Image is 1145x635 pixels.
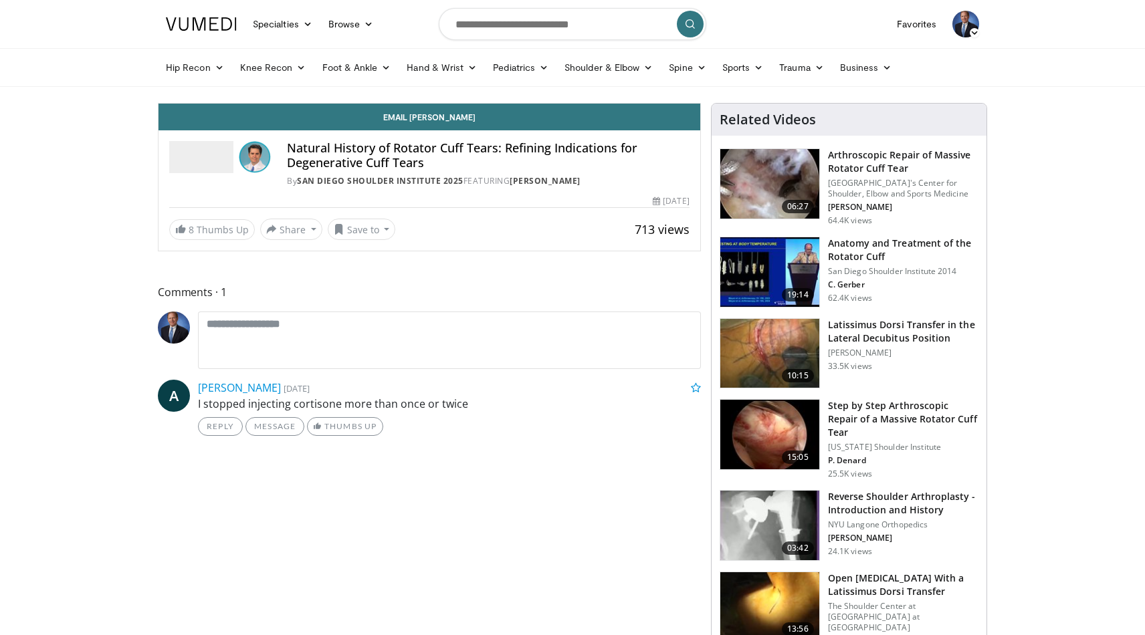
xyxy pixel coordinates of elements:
[158,283,701,301] span: Comments 1
[782,200,814,213] span: 06:27
[166,17,237,31] img: VuMedi Logo
[232,54,314,81] a: Knee Recon
[320,11,382,37] a: Browse
[832,54,900,81] a: Business
[169,219,255,240] a: 8 Thumbs Up
[556,54,661,81] a: Shoulder & Elbow
[287,141,690,170] h4: Natural History of Rotator Cuff Tears: Refining Indications for Degenerative Cuff Tears
[828,348,978,358] p: [PERSON_NAME]
[828,601,978,633] p: The Shoulder Center at [GEOGRAPHIC_DATA] at [GEOGRAPHIC_DATA]
[189,223,194,236] span: 8
[399,54,485,81] a: Hand & Wrist
[828,237,978,263] h3: Anatomy and Treatment of the Rotator Cuff
[198,417,243,436] a: Reply
[828,318,978,345] h3: Latissimus Dorsi Transfer in the Lateral Decubitus Position
[158,311,190,344] img: Avatar
[661,54,714,81] a: Spine
[287,175,690,187] div: By FEATURING
[828,293,872,303] p: 62.4K views
[239,141,271,173] img: Avatar
[714,54,772,81] a: Sports
[828,215,872,226] p: 64.4K views
[439,8,706,40] input: Search topics, interventions
[782,541,814,555] span: 03:42
[720,237,819,307] img: 58008271-3059-4eea-87a5-8726eb53a503.150x105_q85_crop-smart_upscale.jpg
[828,279,978,290] p: C. Gerber
[828,490,978,517] h3: Reverse Shoulder Arthroplasty - Introduction and History
[158,380,190,412] a: A
[720,490,978,561] a: 03:42 Reverse Shoulder Arthroplasty - Introduction and History NYU Langone Orthopedics [PERSON_NA...
[828,519,978,530] p: NYU Langone Orthopedics
[245,11,320,37] a: Specialties
[828,533,978,543] p: [PERSON_NAME]
[782,451,814,464] span: 15:05
[720,112,816,128] h4: Related Videos
[952,11,979,37] img: Avatar
[828,546,872,557] p: 24.1K views
[297,175,463,186] a: San Diego Shoulder Institute 2025
[782,369,814,382] span: 10:15
[158,54,232,81] a: Hip Recon
[828,361,872,372] p: 33.5K views
[828,571,978,598] h3: Open [MEDICAL_DATA] With a Latissimus Dorsi Transfer
[198,380,281,395] a: [PERSON_NAME]
[828,266,978,277] p: San Diego Shoulder Institute 2014
[510,175,581,186] a: [PERSON_NAME]
[485,54,556,81] a: Pediatrics
[314,54,399,81] a: Foot & Ankle
[828,202,978,213] p: [PERSON_NAME]
[828,399,978,439] h3: Step by Step Arthroscopic Repair of a Massive Rotator Cuff Tear
[828,148,978,175] h3: Arthroscopic Repair of Massive Rotator Cuff Tear
[198,396,701,412] p: I stopped injecting cortisone more than once or twice
[260,219,322,240] button: Share
[284,382,310,394] small: [DATE]
[635,221,690,237] span: 713 views
[828,455,978,466] p: P. Denard
[328,219,396,240] button: Save to
[720,400,819,469] img: 7cd5bdb9-3b5e-40f2-a8f4-702d57719c06.150x105_q85_crop-smart_upscale.jpg
[720,237,978,307] a: 19:14 Anatomy and Treatment of the Rotator Cuff San Diego Shoulder Institute 2014 C. Gerber 62.4K...
[720,319,819,388] img: 38501_0000_3.png.150x105_q85_crop-smart_upscale.jpg
[653,195,689,207] div: [DATE]
[782,288,814,301] span: 19:14
[245,417,304,436] a: Message
[169,141,233,173] img: San Diego Shoulder Institute 2025
[307,417,383,436] a: Thumbs Up
[159,104,700,130] a: Email [PERSON_NAME]
[720,149,819,219] img: 281021_0002_1.png.150x105_q85_crop-smart_upscale.jpg
[828,442,978,453] p: [US_STATE] Shoulder Institute
[720,148,978,226] a: 06:27 Arthroscopic Repair of Massive Rotator Cuff Tear [GEOGRAPHIC_DATA]'s Center for Shoulder, E...
[720,491,819,560] img: zucker_4.png.150x105_q85_crop-smart_upscale.jpg
[720,318,978,389] a: 10:15 Latissimus Dorsi Transfer in the Lateral Decubitus Position [PERSON_NAME] 33.5K views
[828,469,872,479] p: 25.5K views
[828,178,978,199] p: [GEOGRAPHIC_DATA]'s Center for Shoulder, Elbow and Sports Medicine
[720,399,978,479] a: 15:05 Step by Step Arthroscopic Repair of a Massive Rotator Cuff Tear [US_STATE] Shoulder Institu...
[889,11,944,37] a: Favorites
[771,54,832,81] a: Trauma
